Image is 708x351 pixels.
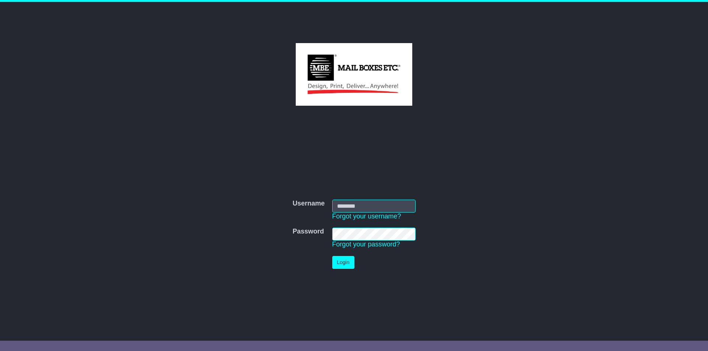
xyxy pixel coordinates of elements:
[332,256,354,269] button: Login
[332,241,400,248] a: Forgot your password?
[292,200,324,208] label: Username
[332,213,401,220] a: Forgot your username?
[292,228,324,236] label: Password
[296,43,412,106] img: MBE Macquarie Park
